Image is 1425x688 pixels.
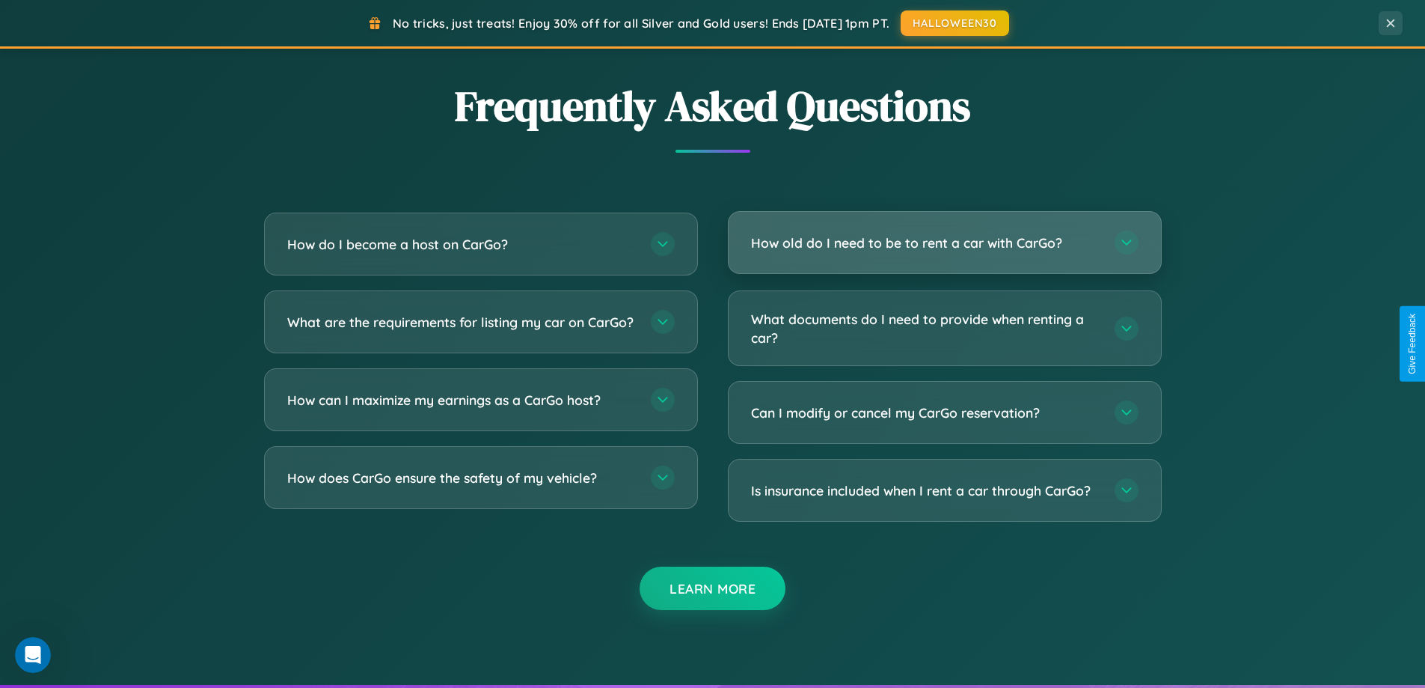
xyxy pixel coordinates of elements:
[751,404,1100,422] h3: Can I modify or cancel my CarGo reservation?
[751,234,1100,252] h3: How old do I need to be to rent a car with CarGo?
[393,16,889,31] span: No tricks, just treats! Enjoy 30% off for all Silver and Gold users! Ends [DATE] 1pm PT.
[15,637,51,673] iframe: Intercom live chat
[751,310,1100,347] h3: What documents do I need to provide when renting a car?
[640,567,785,610] button: Learn More
[901,10,1009,36] button: HALLOWEEN30
[1407,314,1418,374] div: Give Feedback
[751,481,1100,500] h3: Is insurance included when I rent a car through CarGo?
[287,313,636,332] h3: What are the requirements for listing my car on CarGo?
[264,77,1162,135] h2: Frequently Asked Questions
[287,235,636,254] h3: How do I become a host on CarGo?
[287,391,636,410] h3: How can I maximize my earnings as a CarGo host?
[287,469,636,487] h3: How does CarGo ensure the safety of my vehicle?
